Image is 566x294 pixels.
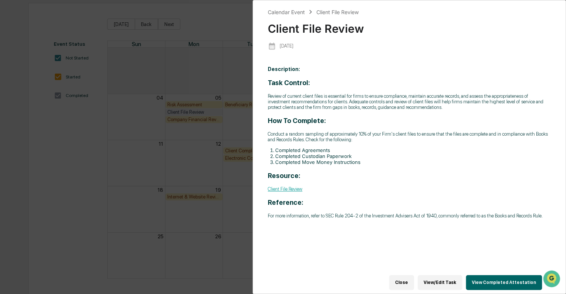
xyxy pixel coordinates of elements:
strong: Resource: [268,172,300,180]
a: Client File Review [268,186,302,192]
button: Close [389,275,414,290]
div: We're available if you need us! [25,64,94,70]
p: Conduct a random sampling of approximately 10% of your Firm's client files to ensure that the fil... [268,131,551,142]
li: Completed Move Money Instructions [275,159,551,165]
li: Completed Agreements [275,147,551,153]
span: Data Lookup [15,108,47,115]
iframe: Open customer support [542,269,562,290]
button: View/Edit Task [418,275,462,290]
img: 1746055101610-c473b297-6a78-478c-a979-82029cc54cd1 [7,57,21,70]
strong: Task Control: [268,79,310,87]
span: Pylon [74,126,90,132]
p: How can we help? [7,16,135,28]
span: Preclearance [15,94,48,101]
a: Powered byPylon [52,126,90,132]
a: 🔎Data Lookup [4,105,50,118]
div: 🗄️ [54,94,60,100]
div: Calendar Event [268,9,305,15]
div: Client File Review [268,16,551,35]
p: For more information, refer to SEC Rule 204-2 of the Investment Advisers Act of 1940, commonly re... [268,213,551,219]
b: Description: [268,66,300,72]
a: 🖐️Preclearance [4,91,51,104]
p: [DATE] [280,43,293,49]
div: Start new chat [25,57,122,64]
li: Completed Custodian Paperwork [275,153,551,159]
span: Attestations [61,94,92,101]
div: 🔎 [7,109,13,114]
a: 🗄️Attestations [51,91,95,104]
strong: Reference: [268,198,303,206]
p: Review of current client files is essential for firms to ensure compliance, maintain accurate rec... [268,93,551,110]
button: Start new chat [126,59,135,68]
button: View Completed Attestation [466,275,542,290]
input: Clear [19,34,122,42]
div: Client File Review [316,9,358,15]
div: 🖐️ [7,94,13,100]
strong: How To Complete: [268,117,326,125]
